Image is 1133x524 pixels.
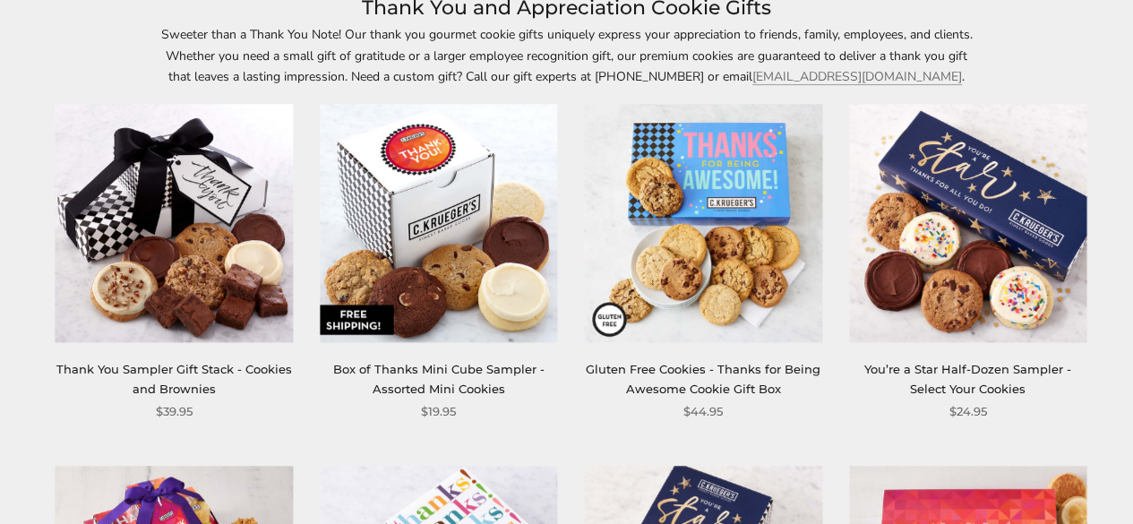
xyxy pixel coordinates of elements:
[155,24,979,86] p: Sweeter than a Thank You Note! Our thank you gourmet cookie gifts uniquely express your appreciat...
[585,105,822,342] img: Gluten Free Cookies - Thanks for Being Awesome Cookie Gift Box
[56,105,293,342] img: Thank You Sampler Gift Stack - Cookies and Brownies
[320,105,557,342] img: Box of Thanks Mini Cube Sampler - Assorted Mini Cookies
[683,402,723,421] span: $44.95
[333,362,545,395] a: Box of Thanks Mini Cube Sampler - Assorted Mini Cookies
[56,362,292,395] a: Thank You Sampler Gift Stack - Cookies and Brownies
[752,68,962,85] a: [EMAIL_ADDRESS][DOMAIN_NAME]
[156,402,193,421] span: $39.95
[14,456,185,510] iframe: Sign Up via Text for Offers
[849,105,1086,342] img: You’re a Star Half-Dozen Sampler - Select Your Cookies
[864,362,1071,395] a: You’re a Star Half-Dozen Sampler - Select Your Cookies
[586,362,820,395] a: Gluten Free Cookies - Thanks for Being Awesome Cookie Gift Box
[421,402,456,421] span: $19.95
[949,402,987,421] span: $24.95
